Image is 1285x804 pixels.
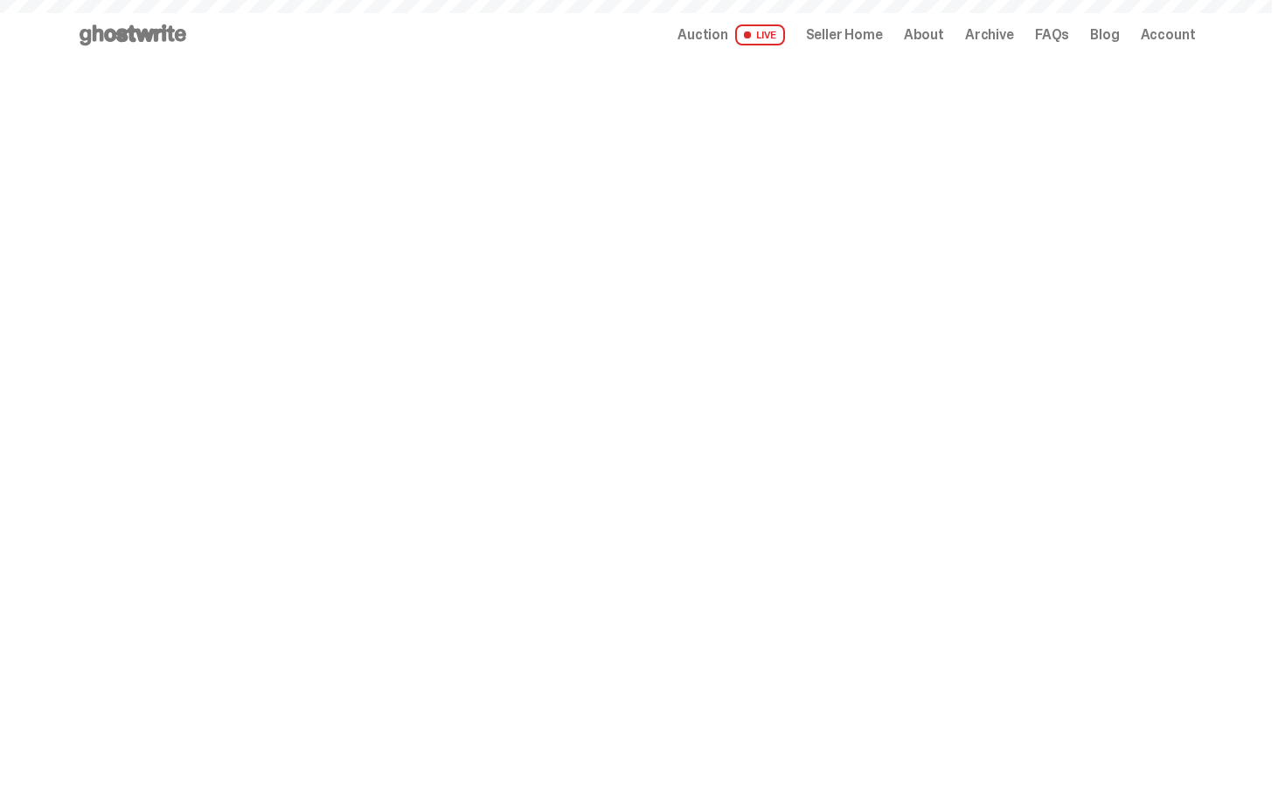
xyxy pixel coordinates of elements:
[904,28,944,42] a: About
[677,24,784,45] a: Auction LIVE
[735,24,785,45] span: LIVE
[965,28,1014,42] a: Archive
[806,28,883,42] a: Seller Home
[1090,28,1119,42] a: Blog
[1035,28,1069,42] a: FAQs
[677,28,728,42] span: Auction
[1141,28,1196,42] a: Account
